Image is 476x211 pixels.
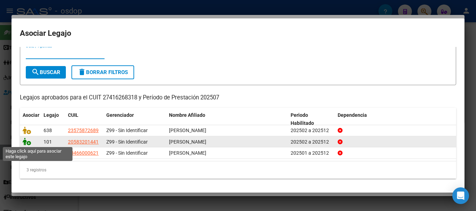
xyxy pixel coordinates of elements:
span: 638 [44,128,52,133]
span: Dependencia [338,112,367,118]
h2: Asociar Legajo [20,27,456,40]
div: 3 registros [20,161,456,179]
span: Asociar [23,112,39,118]
button: Borrar Filtros [71,65,134,79]
datatable-header-cell: CUIL [65,108,103,131]
span: 20466000621 [68,150,99,156]
span: Z99 - Sin Identificar [106,128,148,133]
datatable-header-cell: Nombre Afiliado [166,108,288,131]
datatable-header-cell: Asociar [20,108,41,131]
mat-icon: delete [78,68,86,76]
datatable-header-cell: Dependencia [335,108,456,131]
div: 202502 a 202512 [291,138,332,146]
span: Z99 - Sin Identificar [106,139,148,145]
p: Legajos aprobados para el CUIT 27416268318 y Período de Prestación 202507 [20,94,456,102]
span: CUIL [68,112,78,118]
div: Open Intercom Messenger [452,187,469,204]
span: GOMEZ CARDOZO IKER IMANOL [169,128,206,133]
div: 202502 a 202512 [291,127,332,135]
span: Nombre Afiliado [169,112,205,118]
span: Z99 - Sin Identificar [106,150,148,156]
button: Buscar [26,66,66,79]
span: GUZMAN LEANDRO AGUSTIN [169,150,206,156]
span: Legajo [44,112,59,118]
span: 1568 [44,150,55,156]
span: Periodo Habilitado [291,112,314,126]
span: Borrar Filtros [78,69,128,75]
span: Buscar [31,69,60,75]
datatable-header-cell: Periodo Habilitado [288,108,335,131]
span: 20583201441 [68,139,99,145]
div: 202501 a 202512 [291,149,332,157]
span: 23575872689 [68,128,99,133]
span: 101 [44,139,52,145]
span: Gerenciador [106,112,134,118]
datatable-header-cell: Gerenciador [103,108,166,131]
datatable-header-cell: Legajo [41,108,65,131]
span: GALARZA LEANDRO DIDIER [169,139,206,145]
mat-icon: search [31,68,40,76]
